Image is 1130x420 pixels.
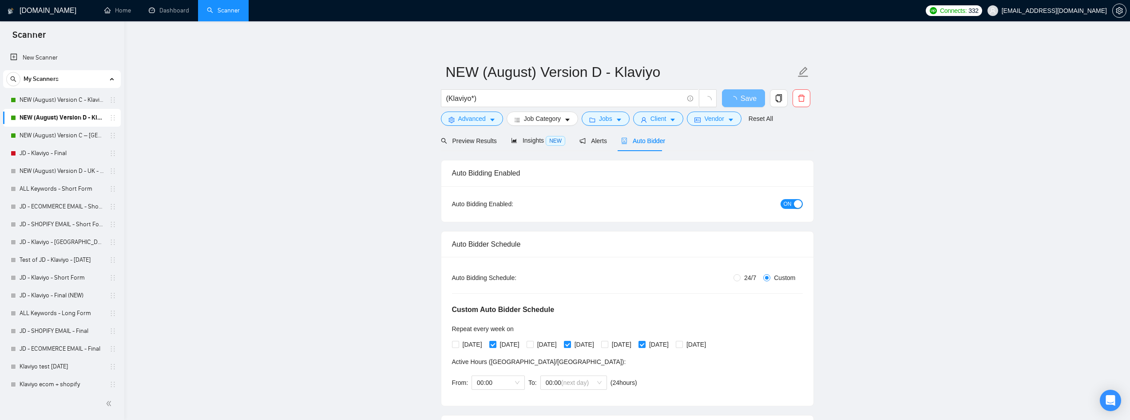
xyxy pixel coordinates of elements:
[511,137,565,144] span: Insights
[452,232,803,257] div: Auto Bidder Schedule
[730,96,741,103] span: loading
[704,114,724,124] span: Vendor
[20,358,104,376] a: Klaviyo test [DATE]
[534,340,560,349] span: [DATE]
[514,116,520,123] span: bars
[489,116,496,123] span: caret-down
[20,340,104,358] a: JD - ECOMMERCE EMAIL - Final
[452,379,468,386] span: From:
[20,91,104,109] a: NEW (August) Version C - Klaviyo
[611,379,637,386] span: ( 24 hours)
[446,61,796,83] input: Scanner name...
[20,162,104,180] a: NEW (August) Version D - UK - Klaviyo
[109,274,116,281] span: holder
[452,160,803,186] div: Auto Bidding Enabled
[670,116,676,123] span: caret-down
[441,138,447,144] span: search
[579,138,586,144] span: notification
[452,273,569,283] div: Auto Bidding Schedule:
[20,269,104,287] a: JD - Klaviyo - Short Form
[3,49,121,67] li: New Scanner
[149,7,189,14] a: dashboardDashboard
[458,114,486,124] span: Advanced
[728,116,734,123] span: caret-down
[20,322,104,340] a: JD - SHOPIFY EMAIL - Final
[10,49,114,67] a: New Scanner
[704,96,712,104] span: loading
[990,8,996,14] span: user
[20,287,104,304] a: JD - Klaviyo - Final (NEW)
[109,203,116,210] span: holder
[741,273,760,283] span: 24/7
[589,116,595,123] span: folder
[770,89,788,107] button: copy
[452,199,569,209] div: Auto Bidding Enabled:
[496,340,523,349] span: [DATE]
[20,198,104,216] a: JD - ECOMMERCE EMAIL - Short Form
[599,114,612,124] span: Jobs
[459,340,486,349] span: [DATE]
[608,340,635,349] span: [DATE]
[24,70,59,88] span: My Scanners
[770,94,787,102] span: copy
[6,72,20,86] button: search
[109,328,116,335] span: holder
[1113,7,1126,14] span: setting
[968,6,978,16] span: 332
[1100,390,1121,411] div: Open Intercom Messenger
[20,251,104,269] a: Test of JD - Klaviyo - [DATE]
[20,109,104,127] a: NEW (August) Version D - Klaviyo
[109,292,116,299] span: holder
[793,89,810,107] button: delete
[770,273,799,283] span: Custom
[441,137,497,144] span: Preview Results
[930,7,937,14] img: upwork-logo.png
[564,116,571,123] span: caret-down
[7,76,20,82] span: search
[109,310,116,317] span: holder
[448,116,455,123] span: setting
[749,114,773,124] a: Reset All
[109,345,116,352] span: holder
[528,379,537,386] span: To:
[694,116,701,123] span: idcard
[683,340,710,349] span: [DATE]
[621,138,627,144] span: robot
[20,233,104,251] a: JD - Klaviyo - [GEOGRAPHIC_DATA] - only
[741,93,757,104] span: Save
[687,96,693,101] span: info-circle
[687,112,741,126] button: idcardVendorcaret-down
[5,28,53,47] span: Scanner
[524,114,561,124] span: Job Category
[579,137,607,144] span: Alerts
[477,376,519,389] span: 00:00
[621,137,665,144] span: Auto Bidder
[582,112,630,126] button: folderJobscaret-down
[1112,7,1126,14] a: setting
[109,150,116,157] span: holder
[1112,4,1126,18] button: setting
[20,304,104,322] a: ALL Keywords - Long Form
[452,358,626,365] span: Active Hours ( [GEOGRAPHIC_DATA]/[GEOGRAPHIC_DATA] ):
[207,7,240,14] a: searchScanner
[20,216,104,233] a: JD - SHOPIFY EMAIL - Short Form
[452,325,514,332] span: Repeat every week on
[650,114,666,124] span: Client
[109,96,116,104] span: holder
[793,94,810,102] span: delete
[109,239,116,246] span: holder
[20,376,104,393] a: Klaviyo ecom + shopify
[571,340,598,349] span: [DATE]
[546,136,565,146] span: NEW
[561,379,589,386] span: (next day)
[784,199,792,209] span: ON
[20,127,104,144] a: NEW (August) Version C – [GEOGRAPHIC_DATA] - Klaviyo
[109,363,116,370] span: holder
[797,66,809,78] span: edit
[106,399,115,408] span: double-left
[722,89,765,107] button: Save
[109,256,116,264] span: holder
[546,376,602,389] span: 00:00
[940,6,967,16] span: Connects:
[109,168,116,175] span: holder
